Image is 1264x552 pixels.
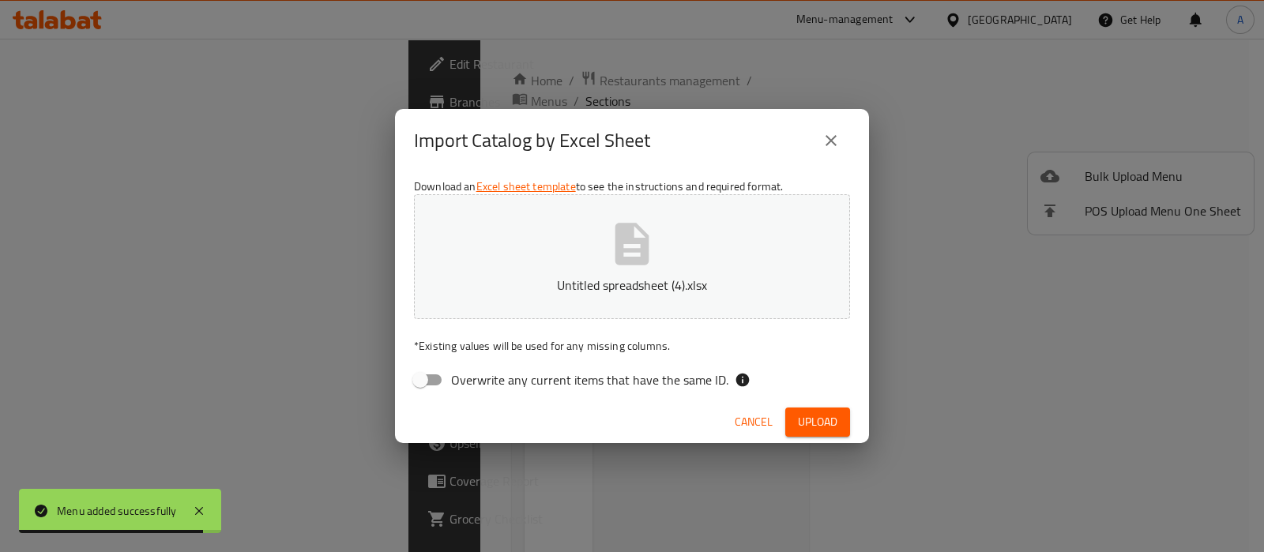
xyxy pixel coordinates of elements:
h2: Import Catalog by Excel Sheet [414,128,650,153]
p: Existing values will be used for any missing columns. [414,338,850,354]
div: Menu added successfully [57,502,177,520]
button: Cancel [728,407,779,437]
a: Excel sheet template [476,176,576,197]
button: Untitled spreadsheet (4).xlsx [414,194,850,319]
span: Cancel [735,412,773,432]
div: Download an to see the instructions and required format. [395,172,869,401]
p: Untitled spreadsheet (4).xlsx [438,276,826,295]
button: Upload [785,407,850,437]
button: close [812,122,850,160]
svg: If the overwrite option isn't selected, then the items that match an existing ID will be ignored ... [735,372,750,388]
span: Upload [798,412,837,432]
span: Overwrite any current items that have the same ID. [451,370,728,389]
